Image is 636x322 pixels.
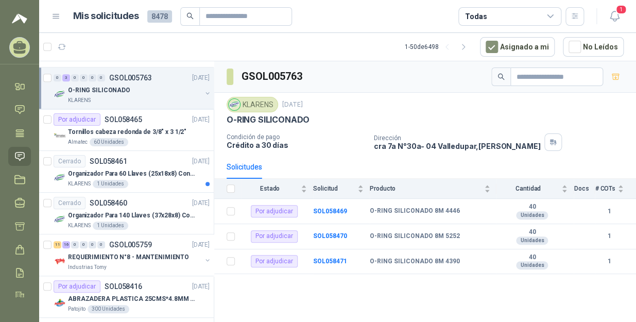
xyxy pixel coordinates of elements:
[68,252,189,262] p: REQUERIMIENTO N°8 - MANTENIMIENTO
[105,116,142,123] p: SOL058465
[574,179,595,199] th: Docs
[496,179,574,199] th: Cantidad
[39,276,214,318] a: Por adjudicarSOL058416[DATE] Company LogoABRAZADERA PLASTICA 25CMS*4.8MM NEGRAPatojito300 Unidades
[192,240,210,250] p: [DATE]
[496,228,568,236] b: 40
[54,113,100,126] div: Por adjudicar
[68,263,107,272] p: Industrias Tomy
[282,100,303,110] p: [DATE]
[227,114,310,125] p: O-RING SILICONADO
[54,155,85,167] div: Cerrado
[68,222,91,230] p: KLARENS
[229,99,240,110] img: Company Logo
[97,241,105,248] div: 0
[90,199,127,207] p: SOL058460
[73,9,139,24] h1: Mis solicitudes
[605,7,624,26] button: 1
[68,305,85,313] p: Patojito
[251,230,298,243] div: Por adjudicar
[80,74,88,81] div: 0
[54,280,100,293] div: Por adjudicar
[374,142,540,150] p: cra 7a N°30a- 04 Valledupar , [PERSON_NAME]
[465,11,487,22] div: Todas
[241,185,299,192] span: Estado
[105,283,142,290] p: SOL058416
[68,294,196,304] p: ABRAZADERA PLASTICA 25CMS*4.8MM NEGRA
[227,97,278,112] div: KLARENS
[497,73,505,80] span: search
[227,133,366,141] p: Condición de pago
[68,138,88,146] p: Almatec
[192,157,210,166] p: [DATE]
[54,72,212,105] a: 0 3 0 0 0 0 GSOL005763[DATE] Company LogoO-RING SILICONADOKLARENS
[192,198,210,208] p: [DATE]
[54,255,66,267] img: Company Logo
[370,207,460,215] b: O-RING SILICONADO 8M 4446
[147,10,172,23] span: 8478
[62,74,70,81] div: 3
[192,73,210,83] p: [DATE]
[68,169,196,179] p: Organizador Para 60 Llaves (25x18x8) Con Cerradura
[374,134,540,142] p: Dirección
[62,241,70,248] div: 16
[595,185,615,192] span: # COTs
[227,161,262,173] div: Solicitudes
[227,141,366,149] p: Crédito a 30 días
[39,193,214,234] a: CerradoSOL058460[DATE] Company LogoOrganizador Para 140 Llaves (37x28x8) Con CerraduraKLARENS1 Un...
[595,207,624,216] b: 1
[405,39,472,55] div: 1 - 50 de 6498
[109,241,152,248] p: GSOL005759
[496,203,568,211] b: 40
[54,297,66,309] img: Company Logo
[595,231,624,241] b: 1
[370,258,460,266] b: O-RING SILICONADO 8M 4390
[54,172,66,184] img: Company Logo
[496,185,559,192] span: Cantidad
[54,213,66,226] img: Company Logo
[54,130,66,142] img: Company Logo
[68,211,196,221] p: Organizador Para 140 Llaves (37x28x8) Con Cerradura
[595,179,636,199] th: # COTs
[251,205,298,217] div: Por adjudicar
[192,282,210,292] p: [DATE]
[251,255,298,267] div: Por adjudicar
[192,115,210,125] p: [DATE]
[89,74,96,81] div: 0
[89,241,96,248] div: 0
[68,86,130,95] p: O-RING SILICONADO
[93,180,128,188] div: 1 Unidades
[68,180,91,188] p: KLARENS
[516,211,548,219] div: Unidades
[90,138,128,146] div: 60 Unidades
[54,197,85,209] div: Cerrado
[54,88,66,100] img: Company Logo
[71,241,79,248] div: 0
[370,185,482,192] span: Producto
[68,127,186,137] p: Tornillos cabeza redonda de 3/8" x 3 1/2"
[313,185,355,192] span: Solicitud
[54,241,61,248] div: 11
[54,74,61,81] div: 0
[313,208,347,215] a: SOL058469
[595,257,624,266] b: 1
[496,253,568,262] b: 40
[93,222,128,230] div: 1 Unidades
[90,158,127,165] p: SOL058461
[615,5,627,14] span: 1
[97,74,105,81] div: 0
[313,232,347,240] a: SOL058470
[80,241,88,248] div: 0
[39,151,214,193] a: CerradoSOL058461[DATE] Company LogoOrganizador Para 60 Llaves (25x18x8) Con CerraduraKLARENS1 Uni...
[71,74,79,81] div: 0
[313,258,347,265] a: SOL058471
[186,12,194,20] span: search
[109,74,152,81] p: GSOL005763
[516,261,548,269] div: Unidades
[39,109,214,151] a: Por adjudicarSOL058465[DATE] Company LogoTornillos cabeza redonda de 3/8" x 3 1/2"Almatec60 Unidades
[370,232,460,241] b: O-RING SILICONADO 8M 5252
[313,179,370,199] th: Solicitud
[370,179,496,199] th: Producto
[54,239,212,272] a: 11 16 0 0 0 0 GSOL005759[DATE] Company LogoREQUERIMIENTO N°8 - MANTENIMIENTOIndustrias Tomy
